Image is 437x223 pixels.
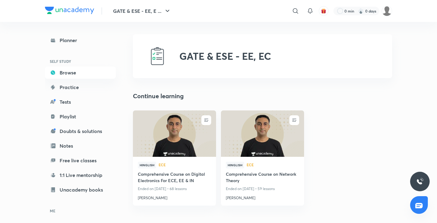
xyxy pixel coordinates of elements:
h6: ME [45,206,116,216]
a: new-thumbnail [133,110,216,157]
p: Ended on [DATE] • 59 lessons [226,185,299,193]
a: ECE [159,163,211,167]
a: Doubts & solutions [45,125,116,137]
button: GATE & ESE - EE, E ... [109,5,175,17]
img: new-thumbnail [220,110,305,157]
a: ECE [247,163,299,167]
a: Planner [45,34,116,46]
a: new-thumbnail [221,110,304,157]
a: Company Logo [45,7,94,16]
p: Ended on [DATE] • 68 lessons [138,185,211,193]
a: Unacademy books [45,184,116,196]
a: Comprehensive Course on Digital Electronics For ECE, EE & IN [138,171,211,185]
span: Hinglish [226,162,244,168]
img: Tarun Kumar [382,6,392,16]
a: Comprehensive Course on Network Theory [226,171,299,185]
a: Free live classes [45,154,116,167]
h2: Continue learning [133,92,184,101]
a: [PERSON_NAME] [226,193,299,201]
img: Company Logo [45,7,94,14]
a: Notes [45,140,116,152]
a: Practice [45,81,116,93]
a: Browse [45,67,116,79]
h6: SELF STUDY [45,56,116,67]
span: Hinglish [138,162,156,168]
img: GATE & ESE - EE, EC [148,46,167,66]
img: avatar [321,8,326,14]
img: new-thumbnail [132,110,217,157]
h2: GATE & ESE - EE, EC [179,50,271,62]
a: [PERSON_NAME] [138,193,211,201]
img: streak [358,8,364,14]
img: ttu [416,178,424,185]
button: avatar [319,6,329,16]
a: Tests [45,96,116,108]
a: Playlist [45,110,116,123]
a: 1:1 Live mentorship [45,169,116,181]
